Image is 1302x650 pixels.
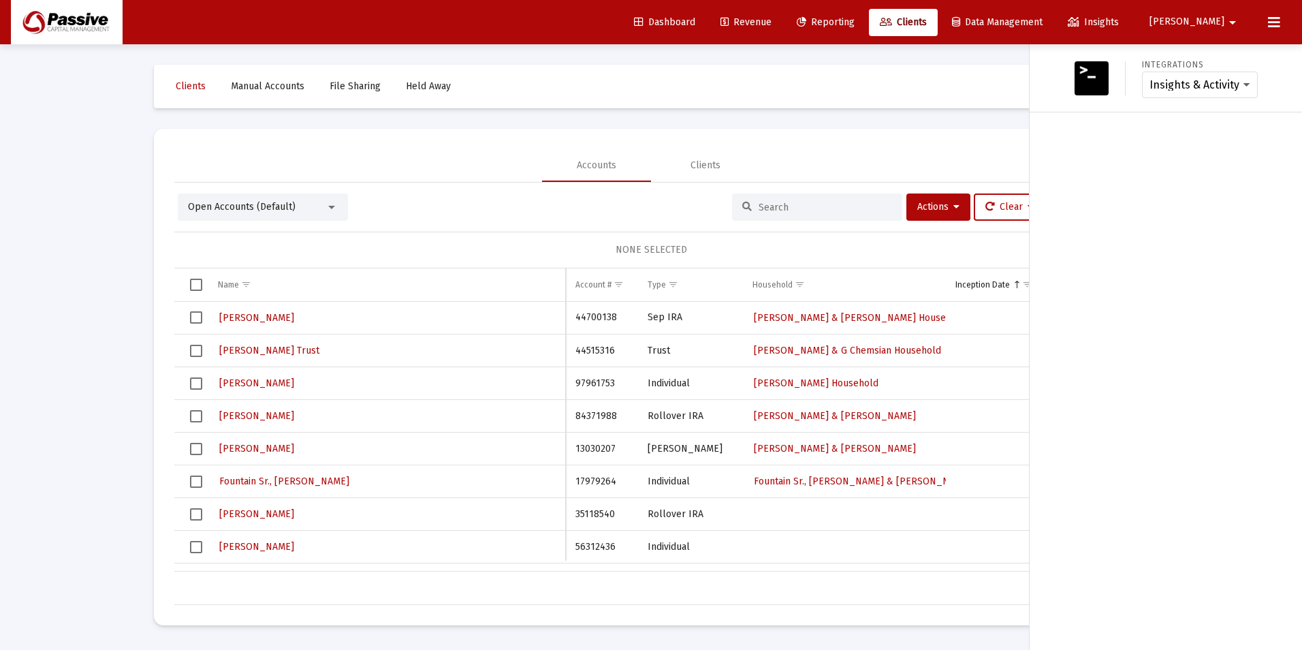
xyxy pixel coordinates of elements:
[786,9,866,36] a: Reporting
[952,16,1043,28] span: Data Management
[634,16,695,28] span: Dashboard
[1068,16,1119,28] span: Insights
[710,9,782,36] a: Revenue
[880,16,927,28] span: Clients
[21,9,112,36] img: Dashboard
[720,16,772,28] span: Revenue
[797,16,855,28] span: Reporting
[623,9,706,36] a: Dashboard
[1149,16,1224,28] span: [PERSON_NAME]
[1224,9,1241,36] mat-icon: arrow_drop_down
[869,9,938,36] a: Clients
[941,9,1053,36] a: Data Management
[1133,8,1257,35] button: [PERSON_NAME]
[1057,9,1130,36] a: Insights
